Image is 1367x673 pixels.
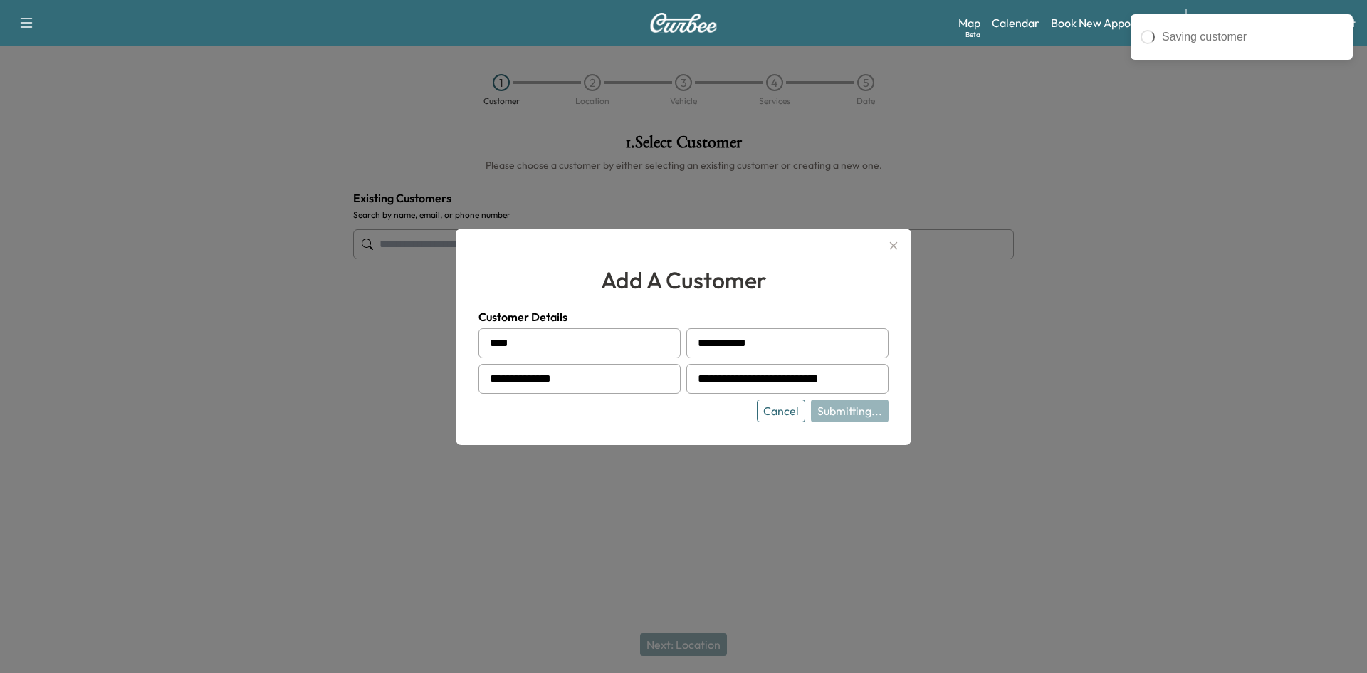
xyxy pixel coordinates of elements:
div: Saving customer [1162,28,1343,46]
button: Cancel [757,400,805,422]
h4: Customer Details [478,308,889,325]
img: Curbee Logo [649,13,718,33]
div: Beta [965,29,980,40]
h2: add a customer [478,263,889,297]
a: Book New Appointment [1051,14,1171,31]
a: Calendar [992,14,1039,31]
a: MapBeta [958,14,980,31]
